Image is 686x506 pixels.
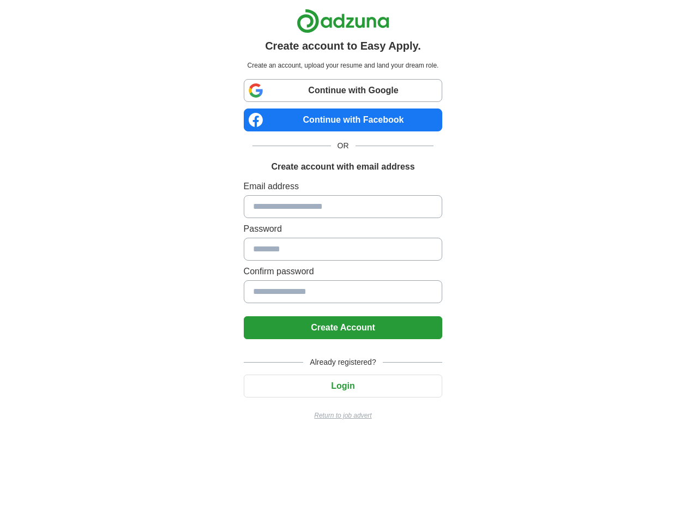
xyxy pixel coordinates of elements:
img: Adzuna logo [297,9,389,33]
a: Login [244,381,443,390]
label: Email address [244,180,443,193]
span: Already registered? [303,357,382,368]
span: OR [331,140,356,152]
a: Continue with Facebook [244,109,443,131]
h1: Create account to Easy Apply. [265,38,421,54]
button: Create Account [244,316,443,339]
a: Continue with Google [244,79,443,102]
label: Password [244,222,443,236]
button: Login [244,375,443,397]
h1: Create account with email address [271,160,414,173]
p: Create an account, upload your resume and land your dream role. [246,61,441,70]
label: Confirm password [244,265,443,278]
a: Return to job advert [244,411,443,420]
